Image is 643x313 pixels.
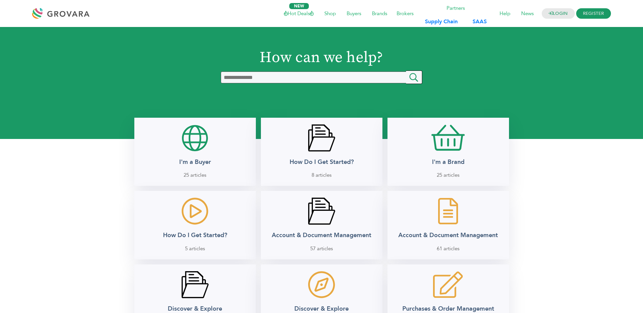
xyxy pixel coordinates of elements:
span: Help [495,7,515,20]
span: Brokers [392,7,418,20]
span: 61 articles [437,245,459,253]
a: Brokers [392,10,418,17]
span: 5 articles [185,245,205,253]
a: How Do I Get Started? 5 articles [134,191,256,259]
span: REGISTER [576,8,611,19]
h2: Discover & Explore [168,305,222,313]
img: betterdocs-category-icon [182,271,209,298]
a: News [516,10,538,17]
span: 25 articles [437,171,459,179]
span: Buyers [342,7,366,20]
b: Supply Chain [425,18,458,25]
a: Help [495,10,515,17]
h2: Purchases & Order Management [402,305,494,313]
a: SAAS [466,17,493,27]
a: Supply Chain [418,17,464,27]
span: Hot Deals [279,7,318,20]
span: 25 articles [184,171,206,179]
h2: Account & Document Management [398,231,498,239]
a: LOGIN [542,8,575,19]
h2: How Do I Get Started? [163,231,227,239]
h2: Discover & Explore [294,305,349,313]
span: News [516,7,538,20]
a: betterdocs-category-icon How Do I Get Started? 8 articles [261,118,382,186]
a: betterdocs-category-icon Account & Document Management 57 articles [261,191,382,259]
a: I'm a Brand 25 articles [387,118,509,186]
h2: How Do I Get Started? [290,158,354,166]
a: Buyers [342,10,366,17]
a: Account & Document Management 61 articles [387,191,509,259]
h2: Account & Document Management [272,231,371,239]
a: Hot Deals [279,10,318,17]
span: 8 articles [312,171,331,179]
span: 57 articles [310,245,333,253]
h2: I'm a Brand [432,158,464,166]
a: Brands [367,10,392,17]
b: SAAS [473,18,487,25]
h2: I'm a Buyer [179,158,211,166]
span: Shop [320,7,341,20]
img: betterdocs-category-icon [308,124,335,151]
a: Shop [320,10,341,17]
a: I'm a Buyer 25 articles [134,118,256,186]
span: Brands [367,7,392,20]
img: betterdocs-category-icon [308,198,335,225]
h1: How can we help? [134,35,509,67]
